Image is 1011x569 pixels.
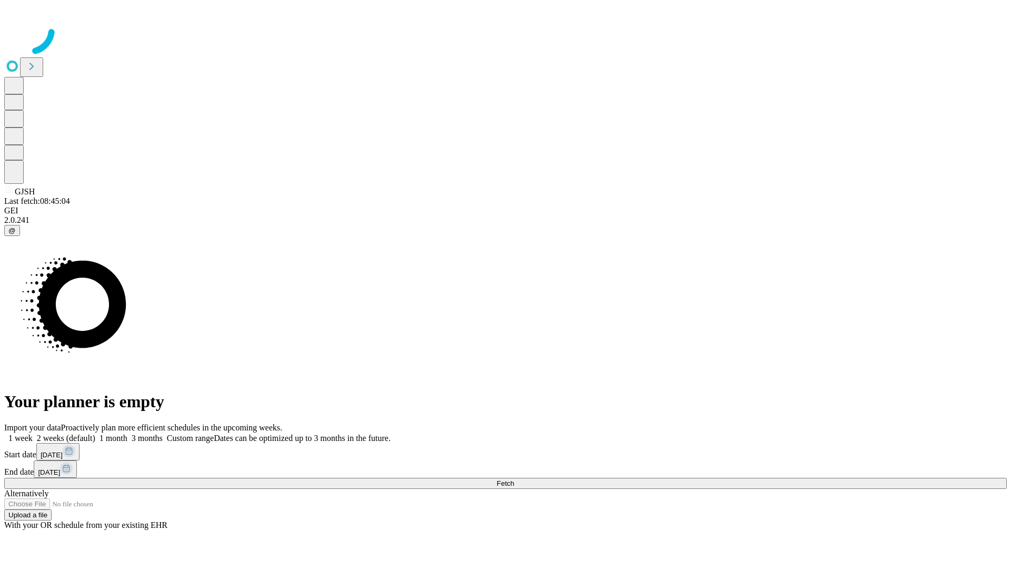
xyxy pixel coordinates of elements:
[8,227,16,234] span: @
[38,468,60,476] span: [DATE]
[37,434,95,443] span: 2 weeks (default)
[4,206,1007,215] div: GEI
[497,479,514,487] span: Fetch
[4,225,20,236] button: @
[4,460,1007,478] div: End date
[41,451,63,459] span: [DATE]
[4,521,167,529] span: With your OR schedule from your existing EHR
[100,434,127,443] span: 1 month
[8,434,33,443] span: 1 week
[4,478,1007,489] button: Fetch
[4,443,1007,460] div: Start date
[4,197,70,205] span: Last fetch: 08:45:04
[4,489,48,498] span: Alternatively
[36,443,80,460] button: [DATE]
[61,423,282,432] span: Proactively plan more efficient schedules in the upcoming weeks.
[15,187,35,196] span: GJSH
[132,434,163,443] span: 3 months
[34,460,77,478] button: [DATE]
[4,509,52,521] button: Upload a file
[167,434,214,443] span: Custom range
[214,434,390,443] span: Dates can be optimized up to 3 months in the future.
[4,423,61,432] span: Import your data
[4,215,1007,225] div: 2.0.241
[4,392,1007,411] h1: Your planner is empty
